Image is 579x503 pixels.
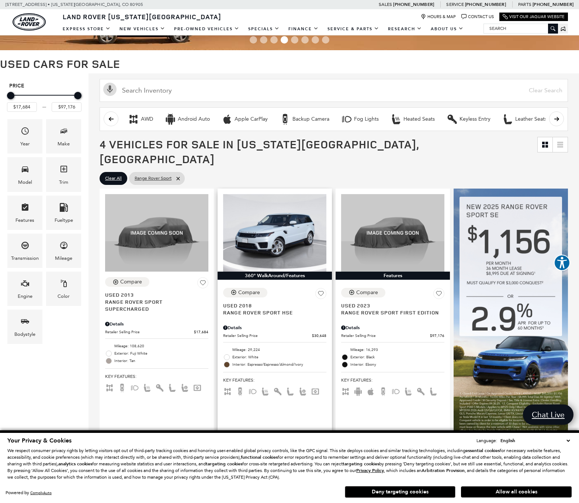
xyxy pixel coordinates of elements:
[21,163,30,178] span: Model
[55,216,73,224] div: Fueltype
[105,194,208,272] img: 2013 Land Rover Range Rover Sport Supercharged
[222,114,233,125] div: Apple CarPlay
[384,23,426,35] a: Research
[13,13,46,31] a: land-rover
[404,388,413,393] span: Heated Seats
[343,461,379,467] strong: targeting cookies
[218,272,332,280] div: 360° WalkAround/Features
[7,102,37,112] input: Minimum
[484,24,558,33] input: Search
[55,254,72,262] div: Mileage
[143,385,152,390] span: Heated Seats
[366,388,375,393] span: Apple Car-Play
[460,116,490,123] div: Keyless Entry
[223,388,232,393] span: AWD
[393,1,434,7] a: [PHONE_NUMBER]
[498,111,551,127] button: Leather SeatsLeather Seats
[275,111,333,127] button: Backup CameraBackup Camera
[248,388,257,393] span: Fog Lights
[223,302,326,316] a: Used 2018Range Rover Sport HSE
[443,111,495,127] button: Keyless EntryKeyless Entry
[554,255,570,272] aside: Accessibility Help Desk
[58,140,70,148] div: Make
[502,114,513,125] div: Leather Seats
[118,385,126,390] span: Backup Camera
[341,333,444,338] a: Retailer Selling Price $97,176
[232,354,326,361] span: Exterior: White
[7,92,14,99] div: Minimum Price
[281,36,288,44] span: Go to slide 4
[58,292,70,300] div: Color
[223,302,321,309] span: Used 2018
[155,385,164,390] span: Keyless Entry
[100,137,419,166] span: 4 Vehicles for Sale in [US_STATE][GEOGRAPHIC_DATA], [GEOGRAPHIC_DATA]
[46,119,81,154] div: MakeMake
[130,385,139,390] span: Fog Lights
[554,255,570,271] button: Explore your accessibility options
[286,388,295,393] span: Leather Seats
[59,125,68,140] span: Make
[223,346,326,354] li: Mileage: 29,224
[250,36,257,44] span: Go to slide 1
[345,486,455,498] button: Deny targeting cookies
[350,354,444,361] span: Exterior: Black
[103,83,117,96] svg: Click to toggle on voice search
[7,234,42,268] div: TransmissionTransmission
[63,12,221,21] span: Land Rover [US_STATE][GEOGRAPHIC_DATA]
[341,324,444,331] div: Pricing Details - Range Rover Sport First Edition
[105,329,208,335] a: Retailer Selling Price $17,684
[356,289,378,296] div: Compare
[7,447,572,480] p: We respect consumer privacy rights by letting visitors opt out of third-party tracking cookies an...
[236,388,245,393] span: Backup Camera
[280,114,291,125] div: Backup Camera
[322,36,329,44] span: Go to slide 8
[128,114,139,125] div: AWD
[46,157,81,192] div: TrimTrim
[7,437,72,445] span: Your Privacy & Cookies
[223,288,267,297] button: Compare Vehicle
[135,174,171,183] span: Range Rover Sport
[58,23,115,35] a: EXPRESS STORE
[105,342,208,350] li: Mileage: 108,620
[433,288,444,302] button: Save Vehicle
[7,89,82,112] div: Price
[223,376,326,384] span: Key Features :
[7,157,42,192] div: ModelModel
[18,292,32,300] div: Engine
[14,330,35,338] div: Bodystyle
[356,468,384,473] u: Privacy Policy
[21,201,30,216] span: Features
[100,79,568,102] input: Search Inventory
[59,178,68,186] div: Trim
[354,388,363,393] span: Android Auto
[391,114,402,125] div: Heated Seats
[180,385,189,390] span: Memory Seats
[7,196,42,230] div: FeaturesFeatures
[465,1,506,7] a: [PHONE_NUMBER]
[18,178,32,186] div: Model
[292,116,329,123] div: Backup Camera
[499,437,572,444] select: Language Select
[515,116,547,123] div: Leather Seats
[178,116,210,123] div: Android Auto
[46,234,81,268] div: MileageMileage
[7,119,42,154] div: YearYear
[465,448,500,454] strong: essential cookies
[403,116,435,123] div: Heated Seats
[503,14,565,20] a: Visit Our Jaguar Website
[105,277,149,287] button: Compare Vehicle
[341,388,350,393] span: AWD
[336,272,450,280] div: Features
[461,486,572,497] button: Allow all cookies
[341,309,439,316] span: Range Rover Sport First Edition
[124,111,157,127] button: AWDAWD
[523,404,573,425] a: Chat Live
[518,2,531,7] span: Parts
[15,216,34,224] div: Features
[533,1,573,7] a: [PHONE_NUMBER]
[161,111,214,127] button: Android AutoAndroid Auto
[6,490,52,495] div: Powered by
[58,461,92,467] strong: analytics cookies
[298,388,307,393] span: Memory Seats
[446,2,464,7] span: Service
